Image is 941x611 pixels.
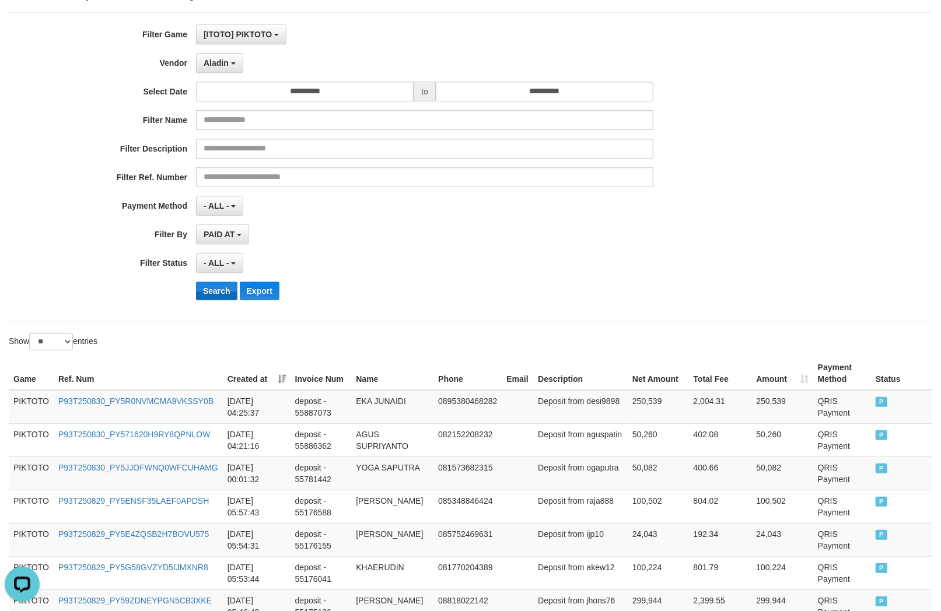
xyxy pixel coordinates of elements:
[351,390,433,424] td: EKA JUNAIDI
[751,423,813,457] td: 50,260
[813,490,871,523] td: QRIS Payment
[876,397,887,407] span: PAID
[351,423,433,457] td: AGUS SUPRIYANTO
[502,357,533,390] th: Email
[240,282,279,300] button: Export
[433,523,502,556] td: 085752469631
[204,230,235,239] span: PAID AT
[689,390,752,424] td: 2,004.31
[433,423,502,457] td: 082152208232
[533,490,628,523] td: Deposit from raja888
[223,523,291,556] td: [DATE] 05:54:31
[533,523,628,556] td: Deposit from ijp10
[291,457,352,490] td: deposit - 55781442
[291,423,352,457] td: deposit - 55886362
[204,258,229,268] span: - ALL -
[291,390,352,424] td: deposit - 55887073
[533,556,628,589] td: Deposit from akew12
[196,253,243,273] button: - ALL -
[628,457,689,490] td: 50,082
[689,523,752,556] td: 192.34
[628,423,689,457] td: 50,260
[433,357,502,390] th: Phone
[58,396,214,406] a: P93T250830_PY5R0NVMCMA9VKSSY0B
[433,457,502,490] td: 081573682315
[813,523,871,556] td: QRIS Payment
[196,53,243,73] button: Aladin
[751,523,813,556] td: 24,043
[628,390,689,424] td: 250,539
[351,490,433,523] td: [PERSON_NAME]
[204,201,229,210] span: - ALL -
[751,457,813,490] td: 50,082
[351,556,433,589] td: KHAERUDIN
[291,357,352,390] th: Invoice Num
[9,333,97,350] label: Show entries
[876,430,887,440] span: PAID
[433,490,502,523] td: 085348846424
[628,523,689,556] td: 24,043
[291,523,352,556] td: deposit - 55176155
[689,357,752,390] th: Total Fee
[751,357,813,390] th: Amount: activate to sort column ascending
[628,556,689,589] td: 100,224
[689,423,752,457] td: 402.08
[9,556,54,589] td: PIKTOTO
[351,457,433,490] td: YOGA SAPUTRA
[58,463,218,472] a: P93T250830_PY5JJOFWNQ0WFCUHAMG
[291,490,352,523] td: deposit - 55176588
[751,490,813,523] td: 100,502
[223,457,291,490] td: [DATE] 00:01:32
[58,496,209,505] a: P93T250829_PY5ENSF35LAEF0APDSH
[223,390,291,424] td: [DATE] 04:25:37
[533,357,628,390] th: Description
[196,196,243,216] button: - ALL -
[223,556,291,589] td: [DATE] 05:53:44
[533,423,628,457] td: Deposit from aguspatin
[9,457,54,490] td: PIKTOTO
[876,530,887,540] span: PAID
[813,390,871,424] td: QRIS Payment
[204,30,272,39] span: [ITOTO] PIKTOTO
[876,596,887,606] span: PAID
[751,556,813,589] td: 100,224
[871,357,932,390] th: Status
[223,357,291,390] th: Created at: activate to sort column ascending
[9,357,54,390] th: Game
[628,357,689,390] th: Net Amount
[5,5,40,40] button: Open LiveChat chat widget
[433,556,502,589] td: 081770204389
[9,523,54,556] td: PIKTOTO
[813,357,871,390] th: Payment Method
[813,423,871,457] td: QRIS Payment
[813,457,871,490] td: QRIS Payment
[751,390,813,424] td: 250,539
[223,490,291,523] td: [DATE] 05:57:43
[54,357,223,390] th: Ref. Num
[29,333,73,350] select: Showentries
[628,490,689,523] td: 100,502
[9,423,54,457] td: PIKTOTO
[414,82,436,101] span: to
[223,423,291,457] td: [DATE] 04:21:16
[876,563,887,573] span: PAID
[196,224,249,244] button: PAID AT
[351,523,433,556] td: [PERSON_NAME]
[291,556,352,589] td: deposit - 55176041
[533,390,628,424] td: Deposit from desi9898
[351,357,433,390] th: Name
[689,556,752,589] td: 801.79
[9,390,54,424] td: PIKTOTO
[196,282,237,300] button: Search
[433,390,502,424] td: 0895380468282
[9,490,54,523] td: PIKTOTO
[813,556,871,589] td: QRIS Payment
[876,463,887,473] span: PAID
[689,490,752,523] td: 804.02
[204,58,229,68] span: Aladin
[689,457,752,490] td: 400.66
[533,457,628,490] td: Deposit from ogaputra
[58,563,208,572] a: P93T250829_PY5G58GVZYD5IJMXNR8
[196,24,286,44] button: [ITOTO] PIKTOTO
[58,596,212,605] a: P93T250829_PY59ZDNEYPGN5CB3XKE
